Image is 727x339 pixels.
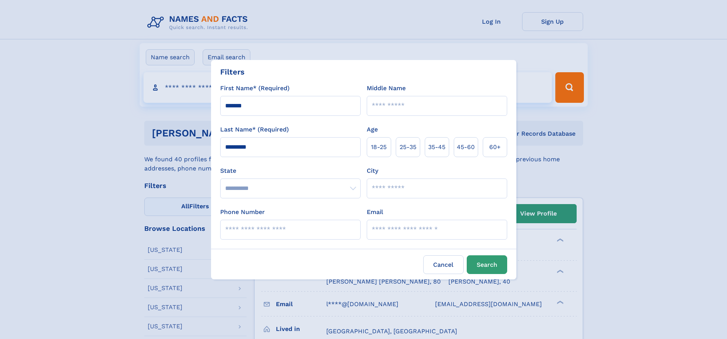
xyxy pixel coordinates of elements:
label: Age [367,125,378,134]
label: City [367,166,378,175]
label: Email [367,208,383,217]
label: Middle Name [367,84,406,93]
span: 18‑25 [371,143,387,152]
div: Filters [220,66,245,78]
label: Cancel [423,255,464,274]
label: Phone Number [220,208,265,217]
span: 25‑35 [400,143,416,152]
label: First Name* (Required) [220,84,290,93]
span: 35‑45 [428,143,445,152]
button: Search [467,255,507,274]
label: State [220,166,361,175]
span: 60+ [489,143,501,152]
label: Last Name* (Required) [220,125,289,134]
span: 45‑60 [457,143,475,152]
